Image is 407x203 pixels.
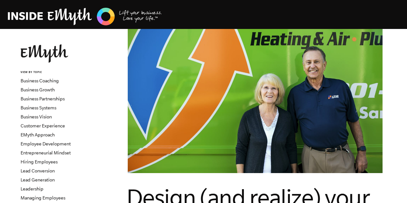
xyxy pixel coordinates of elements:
[21,159,58,164] a: Hiring Employees
[21,177,55,182] a: Lead Generation
[21,105,56,110] a: Business Systems
[21,123,65,128] a: Customer Experience
[21,78,59,83] a: Business Coaching
[21,186,43,191] a: Leadership
[21,168,55,173] a: Lead Conversion
[21,150,71,155] a: Entrepreneurial Mindset
[21,87,55,92] a: Business Growth
[21,132,55,137] a: EMyth Approach
[21,195,65,200] a: Managing Employees
[375,172,407,203] iframe: Chat Widget
[21,114,52,119] a: Business Vision
[21,44,68,63] img: EMyth
[21,96,65,101] a: Business Partnerships
[21,70,98,75] h6: VIEW BY TOPIC
[21,141,71,146] a: Employee Development
[8,7,162,26] img: EMyth Business Coaching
